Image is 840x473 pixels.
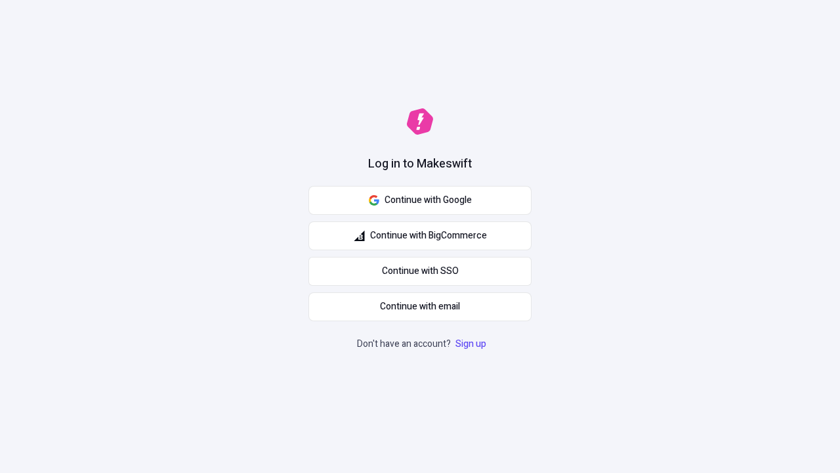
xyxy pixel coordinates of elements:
h1: Log in to Makeswift [368,156,472,173]
span: Continue with email [380,300,460,314]
a: Sign up [453,337,489,351]
p: Don't have an account? [357,337,489,351]
span: Continue with Google [385,193,472,208]
button: Continue with Google [308,186,532,215]
button: Continue with email [308,292,532,321]
span: Continue with BigCommerce [370,229,487,243]
button: Continue with BigCommerce [308,221,532,250]
a: Continue with SSO [308,257,532,286]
